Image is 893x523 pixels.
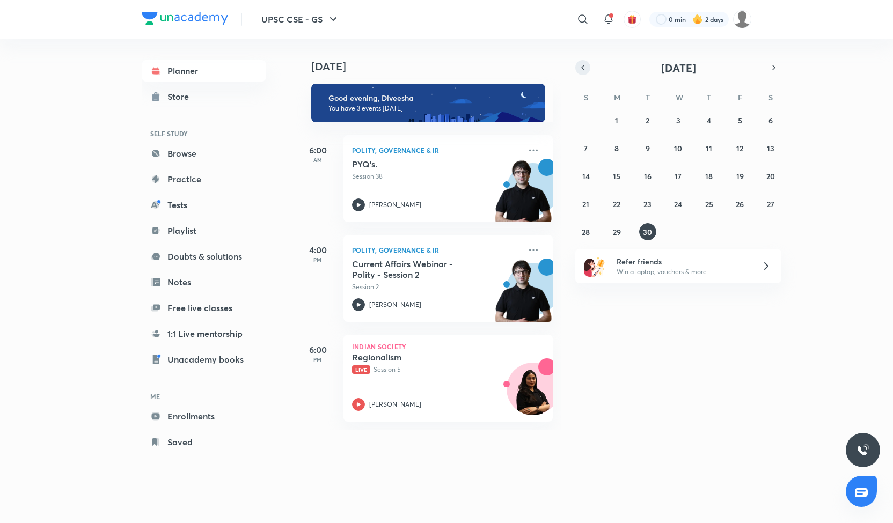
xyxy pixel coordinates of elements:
abbr: September 6, 2025 [768,115,773,126]
abbr: Tuesday [646,92,650,102]
img: Avatar [507,369,559,420]
a: Playlist [142,220,266,241]
button: September 22, 2025 [608,195,625,212]
abbr: September 10, 2025 [674,143,682,153]
abbr: September 17, 2025 [675,171,682,181]
p: AM [296,157,339,163]
h6: Refer friends [617,256,749,267]
button: September 24, 2025 [670,195,687,212]
button: September 9, 2025 [639,139,656,157]
button: September 27, 2025 [762,195,779,212]
button: September 13, 2025 [762,139,779,157]
abbr: September 1, 2025 [615,115,618,126]
abbr: Wednesday [676,92,683,102]
button: September 15, 2025 [608,167,625,185]
abbr: September 2, 2025 [646,115,649,126]
button: UPSC CSE - GS [255,9,346,30]
p: [PERSON_NAME] [369,200,421,210]
abbr: September 26, 2025 [736,199,744,209]
abbr: September 27, 2025 [767,199,774,209]
abbr: September 7, 2025 [584,143,588,153]
img: ttu [857,444,869,456]
abbr: September 19, 2025 [736,171,744,181]
a: Doubts & solutions [142,246,266,267]
a: Tests [142,194,266,216]
p: [PERSON_NAME] [369,400,421,409]
h5: 6:00 [296,144,339,157]
abbr: Monday [614,92,620,102]
p: Session 38 [352,172,521,181]
button: September 10, 2025 [670,139,687,157]
abbr: September 3, 2025 [676,115,680,126]
img: streak [692,14,703,25]
button: September 23, 2025 [639,195,656,212]
h5: PYQ’s. [352,159,486,170]
a: Company Logo [142,12,228,27]
h5: Regionalism [352,352,486,363]
a: Planner [142,60,266,82]
abbr: September 18, 2025 [705,171,713,181]
abbr: September 23, 2025 [643,199,652,209]
a: Notes [142,271,266,293]
abbr: Thursday [707,92,711,102]
p: You have 3 events [DATE] [328,104,536,113]
button: September 19, 2025 [731,167,749,185]
a: Enrollments [142,406,266,427]
button: September 6, 2025 [762,112,779,129]
button: September 20, 2025 [762,167,779,185]
h5: 6:00 [296,343,339,356]
a: Store [142,86,266,107]
button: September 4, 2025 [700,112,718,129]
abbr: Sunday [584,92,588,102]
button: September 7, 2025 [577,139,595,157]
abbr: September 30, 2025 [643,227,652,237]
abbr: September 12, 2025 [736,143,743,153]
p: [PERSON_NAME] [369,300,421,310]
button: September 26, 2025 [731,195,749,212]
span: Live [352,365,370,374]
button: [DATE] [590,60,766,75]
img: evening [311,84,545,122]
img: referral [584,255,605,277]
p: Win a laptop, vouchers & more [617,267,749,277]
button: September 18, 2025 [700,167,718,185]
button: avatar [624,11,641,28]
button: September 1, 2025 [608,112,625,129]
span: [DATE] [661,61,696,75]
abbr: September 29, 2025 [613,227,621,237]
div: Store [167,90,195,103]
a: Unacademy books [142,349,266,370]
p: Polity, Governance & IR [352,144,521,157]
abbr: September 25, 2025 [705,199,713,209]
h6: ME [142,387,266,406]
img: avatar [627,14,637,24]
p: Indian Society [352,343,544,350]
h6: SELF STUDY [142,124,266,143]
abbr: September 13, 2025 [767,143,774,153]
button: September 29, 2025 [608,223,625,240]
abbr: Friday [738,92,742,102]
button: September 16, 2025 [639,167,656,185]
a: 1:1 Live mentorship [142,323,266,344]
abbr: September 8, 2025 [614,143,619,153]
button: September 8, 2025 [608,139,625,157]
img: Company Logo [142,12,228,25]
abbr: September 22, 2025 [613,199,620,209]
abbr: September 15, 2025 [613,171,620,181]
button: September 11, 2025 [700,139,718,157]
button: September 30, 2025 [639,223,656,240]
abbr: September 4, 2025 [707,115,711,126]
img: Diveesha Deevela [733,10,751,28]
abbr: September 21, 2025 [582,199,589,209]
button: September 3, 2025 [670,112,687,129]
button: September 5, 2025 [731,112,749,129]
h6: Good evening, Diveesha [328,93,536,103]
p: PM [296,356,339,363]
abbr: September 28, 2025 [582,227,590,237]
p: Session 5 [352,365,521,374]
a: Free live classes [142,297,266,319]
abbr: September 11, 2025 [706,143,712,153]
img: unacademy [494,159,553,233]
abbr: September 20, 2025 [766,171,775,181]
abbr: September 9, 2025 [646,143,650,153]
